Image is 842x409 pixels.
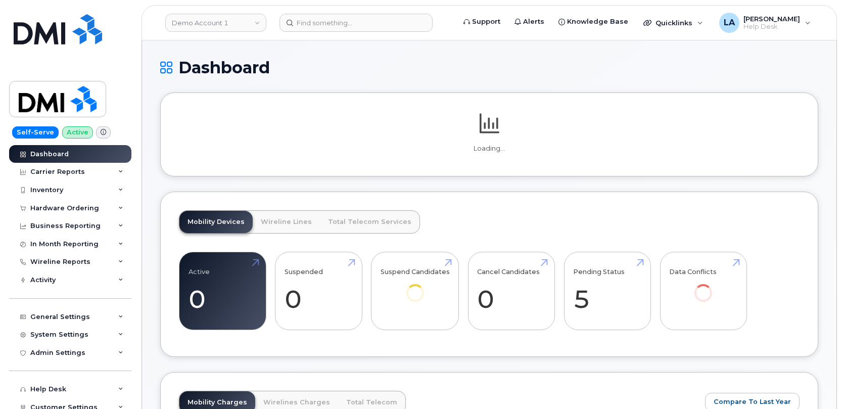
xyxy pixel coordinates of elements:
a: Active 0 [189,258,257,325]
h1: Dashboard [160,59,818,76]
a: Suspend Candidates [381,258,450,316]
a: Data Conflicts [669,258,737,316]
a: Wireline Lines [253,211,320,233]
a: Mobility Devices [179,211,253,233]
a: Cancel Candidates 0 [477,258,545,325]
a: Suspended 0 [285,258,353,325]
p: Loading... [179,144,800,153]
span: Compare To Last Year [714,397,791,406]
a: Total Telecom Services [320,211,419,233]
a: Pending Status 5 [573,258,641,325]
